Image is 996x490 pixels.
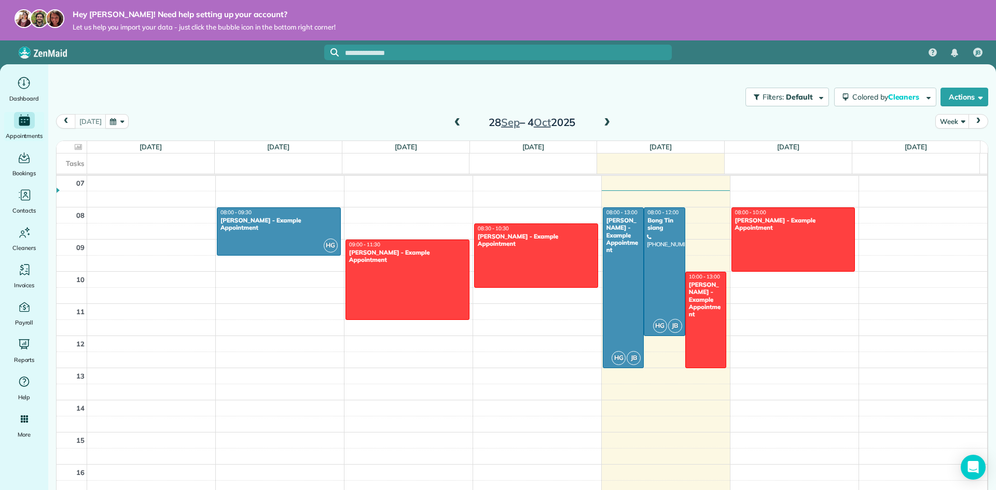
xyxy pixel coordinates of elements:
[76,243,85,251] span: 09
[940,88,988,106] button: Actions
[969,114,988,128] button: next
[12,243,36,253] span: Cleaners
[467,117,597,128] h2: 28 – 4 2025
[18,392,31,402] span: Help
[834,88,936,106] button: Colored byCleaners
[4,75,44,104] a: Dashboard
[653,319,667,333] span: HG
[935,114,969,128] button: Week
[75,114,106,128] button: [DATE]
[66,159,85,167] span: Tasks
[786,92,813,102] span: Default
[220,217,338,232] div: [PERSON_NAME] - Example Appointment
[735,209,766,216] span: 08:00 - 10:00
[6,131,43,141] span: Appointments
[73,23,336,32] span: Let us help you import your data - just click the bubble icon in the bottom right corner!
[349,249,466,264] div: [PERSON_NAME] - Example Appointment
[73,9,336,20] strong: Hey [PERSON_NAME]! Need help setting up your account?
[4,261,44,290] a: Invoices
[12,205,36,216] span: Contacts
[975,49,981,57] span: JB
[56,114,76,128] button: prev
[905,143,927,151] a: [DATE]
[501,116,520,129] span: Sep
[15,317,34,328] span: Payroll
[4,187,44,216] a: Contacts
[944,41,965,64] div: Notifications
[649,143,672,151] a: [DATE]
[76,436,85,444] span: 15
[478,225,509,232] span: 08:30 - 10:30
[777,143,799,151] a: [DATE]
[14,355,35,365] span: Reports
[4,299,44,328] a: Payroll
[627,351,641,365] span: JB
[920,40,996,64] nav: Main
[735,217,852,232] div: [PERSON_NAME] - Example Appointment
[76,211,85,219] span: 08
[689,273,720,280] span: 10:00 - 13:00
[267,143,289,151] a: [DATE]
[76,468,85,477] span: 16
[852,92,923,102] span: Colored by
[9,93,39,104] span: Dashboard
[647,209,679,216] span: 08:00 - 12:00
[647,217,682,232] div: Bong Tin siang
[12,168,36,178] span: Bookings
[668,319,682,333] span: JB
[888,92,921,102] span: Cleaners
[522,143,545,151] a: [DATE]
[140,143,162,151] a: [DATE]
[14,280,35,290] span: Invoices
[395,143,417,151] a: [DATE]
[349,241,380,248] span: 09:00 - 11:30
[4,149,44,178] a: Bookings
[18,429,31,440] span: More
[961,455,986,480] div: Open Intercom Messenger
[76,179,85,187] span: 07
[612,351,626,365] span: HG
[606,217,641,254] div: [PERSON_NAME] - Example Appointment
[477,233,595,248] div: [PERSON_NAME] - Example Appointment
[4,373,44,402] a: Help
[534,116,551,129] span: Oct
[4,336,44,365] a: Reports
[220,209,252,216] span: 08:00 - 09:30
[76,307,85,316] span: 11
[76,275,85,284] span: 10
[763,92,784,102] span: Filters:
[76,340,85,348] span: 12
[688,281,724,318] div: [PERSON_NAME] - Example Appointment
[740,88,829,106] a: Filters: Default
[30,9,49,28] img: jorge-587dff0eeaa6aab1f244e6dc62b8924c3b6ad411094392a53c71c6c4a576187d.jpg
[76,404,85,412] span: 14
[46,9,64,28] img: michelle-19f622bdf1676172e81f8f8fba1fb50e276960ebfe0243fe18214015130c80e4.jpg
[15,9,33,28] img: maria-72a9807cf96188c08ef61303f053569d2e2a8a1cde33d635c8a3ac13582a053d.jpg
[76,372,85,380] span: 13
[324,239,338,253] span: HG
[330,48,339,57] svg: Focus search
[606,209,638,216] span: 08:00 - 13:00
[324,48,339,57] button: Focus search
[745,88,829,106] button: Filters: Default
[4,112,44,141] a: Appointments
[4,224,44,253] a: Cleaners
